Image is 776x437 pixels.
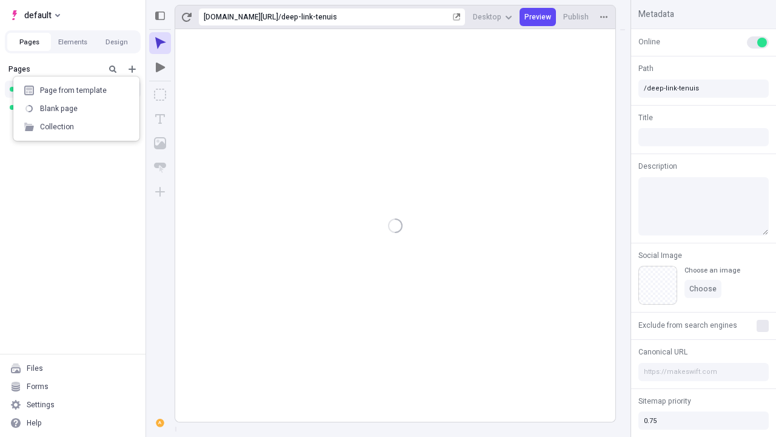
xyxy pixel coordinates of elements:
[27,382,48,391] div: Forms
[125,62,139,76] button: Add new
[204,12,278,22] div: [URL][DOMAIN_NAME]
[149,108,171,130] button: Text
[524,12,551,22] span: Preview
[156,419,163,426] div: A
[7,33,51,51] button: Pages
[27,364,43,373] div: Files
[473,12,501,22] span: Desktop
[281,12,450,22] div: deep-link-tenuis
[40,104,78,113] div: Blank page
[638,36,660,47] span: Online
[149,157,171,178] button: Button
[24,8,52,22] span: default
[149,84,171,106] button: Box
[638,363,769,381] input: https://makeswift.com
[684,266,740,275] div: Choose an image
[563,12,589,22] span: Publish
[689,284,717,294] span: Choose
[558,8,594,26] button: Publish
[638,161,677,172] span: Description
[40,122,74,132] div: Collection
[638,320,737,331] span: Exclude from search engines
[149,132,171,154] button: Image
[520,8,556,26] button: Preview
[27,418,42,428] div: Help
[5,6,65,24] button: Select site
[638,396,691,407] span: Sitemap priority
[638,250,682,261] span: Social Image
[27,400,55,410] div: Settings
[468,8,517,26] button: Desktop
[684,280,721,298] button: Choose
[95,33,138,51] button: Design
[638,63,654,74] span: Path
[638,112,653,123] span: Title
[8,64,101,74] div: Pages
[638,347,687,357] span: Canonical URL
[51,33,95,51] button: Elements
[278,12,281,22] div: /
[40,86,107,95] div: Page from template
